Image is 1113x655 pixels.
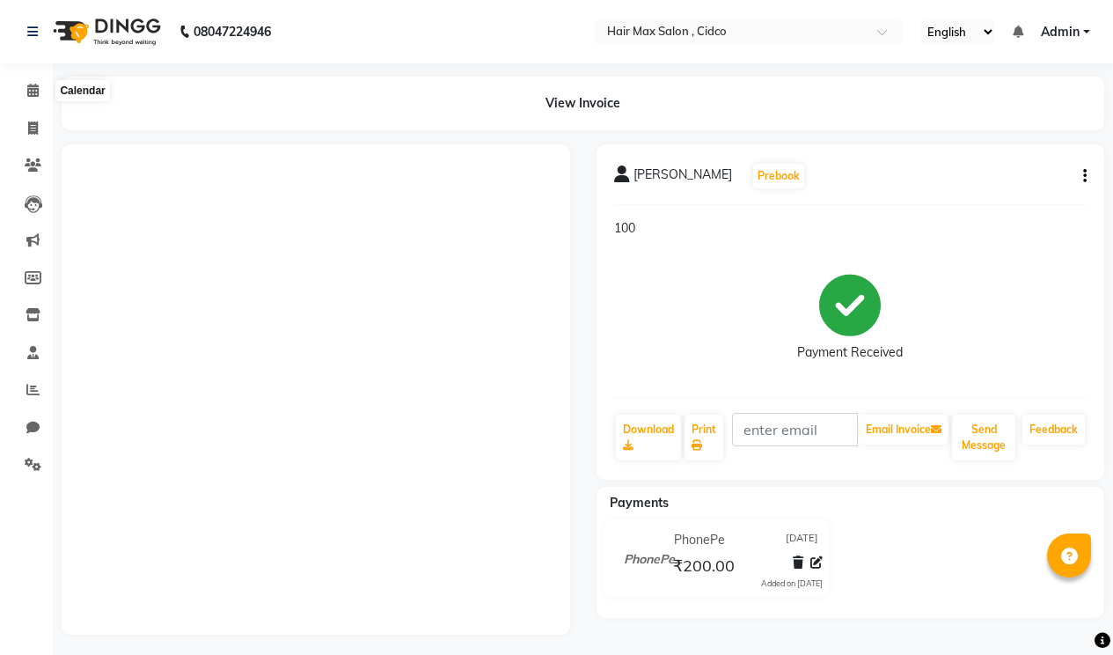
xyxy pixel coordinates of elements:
[797,343,903,362] div: Payment Received
[859,415,948,445] button: Email Invoice
[614,219,1087,238] p: 100
[55,80,109,101] div: Calendar
[633,166,732,190] span: [PERSON_NAME]
[194,7,271,56] b: 08047224946
[1039,585,1095,637] iframe: chat widget
[732,413,859,446] input: enter email
[62,77,1104,130] div: View Invoice
[1041,23,1080,41] span: Admin
[45,7,165,56] img: logo
[616,415,681,460] a: Download
[786,531,818,549] span: [DATE]
[674,531,725,549] span: PhonePe
[610,495,669,511] span: Payments
[685,415,723,460] a: Print
[761,578,823,590] div: Added on [DATE]
[1022,415,1085,445] a: Feedback
[952,415,1015,460] button: Send Message
[753,164,804,188] button: Prebook
[673,556,735,580] span: ₹200.00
